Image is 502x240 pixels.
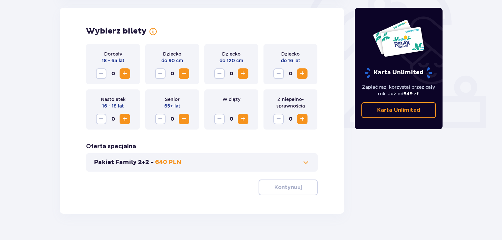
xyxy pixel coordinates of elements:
[238,114,248,124] button: Increase
[377,107,420,114] p: Karta Unlimited
[269,96,312,109] p: Z niepełno­sprawnością
[273,114,284,124] button: Decrease
[155,158,181,166] p: 640 PLN
[274,184,302,191] p: Kontynuuj
[297,68,308,79] button: Increase
[165,96,180,103] p: Senior
[96,114,106,124] button: Decrease
[102,57,125,64] p: 18 - 65 lat
[167,114,177,124] span: 0
[104,51,122,57] p: Dorosły
[94,158,154,166] p: Pakiet Family 2+2 -
[403,91,418,96] span: 649 zł
[163,51,181,57] p: Dziecko
[281,57,300,64] p: do 16 lat
[86,143,136,151] p: Oferta specjalna
[179,68,189,79] button: Increase
[102,103,124,109] p: 16 - 18 lat
[96,68,106,79] button: Decrease
[108,114,118,124] span: 0
[164,103,180,109] p: 65+ lat
[86,26,147,36] p: Wybierz bilety
[361,84,436,97] p: Zapłać raz, korzystaj przez cały rok. Już od !
[155,114,166,124] button: Decrease
[101,96,126,103] p: Nastolatek
[361,102,436,118] a: Karta Unlimited
[226,68,237,79] span: 0
[259,180,318,195] button: Kontynuuj
[273,68,284,79] button: Decrease
[219,57,243,64] p: do 120 cm
[108,68,118,79] span: 0
[120,114,130,124] button: Increase
[179,114,189,124] button: Increase
[238,68,248,79] button: Increase
[364,67,433,79] p: Karta Unlimited
[155,68,166,79] button: Decrease
[94,158,310,166] button: Pakiet Family 2+2 -640 PLN
[214,68,225,79] button: Decrease
[226,114,237,124] span: 0
[167,68,177,79] span: 0
[281,51,300,57] p: Dziecko
[297,114,308,124] button: Increase
[214,114,225,124] button: Decrease
[161,57,183,64] p: do 90 cm
[222,51,240,57] p: Dziecko
[285,114,296,124] span: 0
[120,68,130,79] button: Increase
[222,96,240,103] p: W ciąży
[285,68,296,79] span: 0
